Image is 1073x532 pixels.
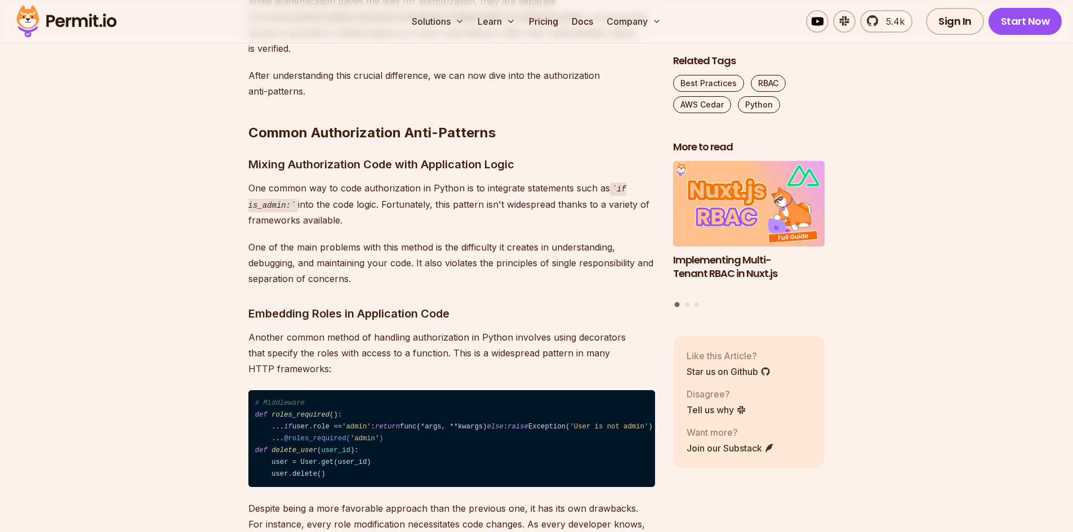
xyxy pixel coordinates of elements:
[248,180,655,228] p: One common way to code authorization in Python is to integrate statements such as into the code l...
[321,446,350,454] span: user_id
[879,15,905,28] span: 5.4k
[255,446,268,454] span: def
[673,96,731,113] a: AWS Cedar
[255,399,305,407] span: # Middleware
[11,2,122,41] img: Permit logo
[350,435,379,442] span: 'admin'
[989,8,1062,35] a: Start Now
[567,10,598,33] a: Docs
[687,387,746,400] p: Disagree?
[507,423,528,431] span: raise
[687,403,746,416] a: Tell us why
[673,253,825,281] h3: Implementing Multi-Tenant RBAC in Nuxt.js
[687,348,771,362] p: Like this Article?
[673,140,825,154] h2: More to read
[673,161,825,309] div: Posts
[248,68,655,99] p: After understanding this crucial difference, we can now dive into the authorization anti-patterns.
[284,423,292,431] span: if
[687,425,774,439] p: Want more?
[248,390,655,487] code: (): ... user.role == : func(*args, **kwargs) : Exception( ) ... ( ): user = User.get(user_id) use...
[248,329,655,377] p: Another common method of handling authorization in Python involves using decorators that specify ...
[602,10,666,33] button: Company
[675,302,680,307] button: Go to slide 1
[473,10,520,33] button: Learn
[687,364,771,378] a: Star us on Github
[570,423,649,431] span: 'User is not admin'
[673,161,825,247] img: Implementing Multi-Tenant RBAC in Nuxt.js
[375,423,400,431] span: return
[487,423,503,431] span: else
[248,305,655,323] h3: Embedding Roles in Application Code
[524,10,563,33] a: Pricing
[687,441,774,454] a: Join our Substack
[248,239,655,287] p: One of the main problems with this method is the difficulty it creates in understanding, debuggin...
[751,75,786,92] a: RBAC
[685,302,689,306] button: Go to slide 2
[255,411,268,419] span: def
[926,8,984,35] a: Sign In
[673,75,744,92] a: Best Practices
[860,10,912,33] a: 5.4k
[407,10,469,33] button: Solutions
[248,155,655,173] h3: Mixing Authorization Code with Application Logic
[271,446,317,454] span: delete_user
[694,302,699,306] button: Go to slide 3
[271,411,330,419] span: roles_required
[284,435,383,442] span: @roles_required( )
[342,423,371,431] span: 'admin'
[248,182,626,212] code: if is_admin:
[673,161,825,295] a: Implementing Multi-Tenant RBAC in Nuxt.jsImplementing Multi-Tenant RBAC in Nuxt.js
[738,96,780,113] a: Python
[248,79,655,142] h2: Common Authorization Anti-Patterns
[673,54,825,68] h2: Related Tags
[673,161,825,295] li: 1 of 3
